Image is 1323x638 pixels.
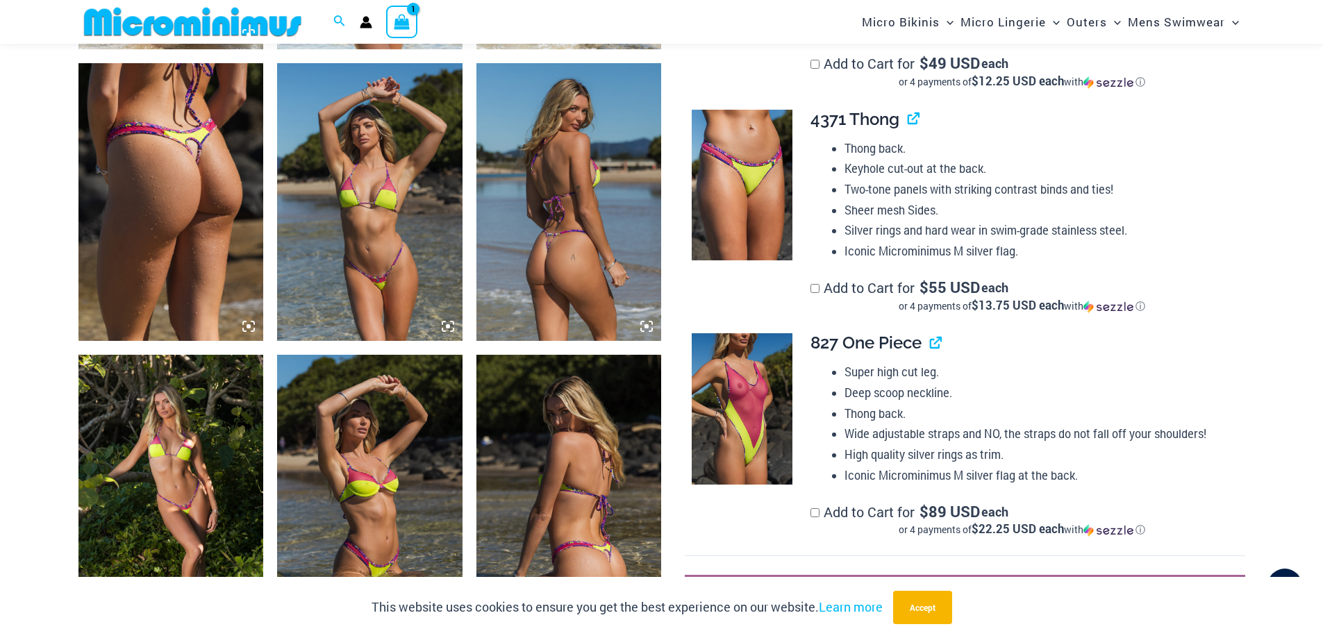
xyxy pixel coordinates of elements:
span: $ [920,277,929,297]
img: Coastal Bliss Leopard Sunset 3223 Underwire Top 4371 Thong [277,355,463,632]
nav: Site Navigation [856,2,1245,42]
span: 4371 Thong [810,109,899,129]
span: Outers [1067,4,1107,40]
div: or 4 payments of with [810,299,1233,313]
button: Accept [893,591,952,624]
p: This website uses cookies to ensure you get the best experience on our website. [372,597,883,618]
img: Sezzle [1083,301,1133,313]
label: Add to Cart for [810,278,1233,313]
div: or 4 payments of with [810,523,1233,537]
div: or 4 payments of with [810,75,1233,89]
a: Learn more [819,598,883,615]
span: $12.25 USD each [972,73,1064,89]
span: Micro Bikinis [862,4,940,40]
img: Coastal Bliss Leopard Sunset 4371 Thong Bikini [78,63,264,341]
input: Add to Cart for$49 USD eachor 4 payments of$12.25 USD eachwithSezzle Click to learn more about Se... [810,60,819,69]
li: Deep scoop neckline. [844,383,1233,403]
li: Wide adjustable straps and NO, the straps do not fall off your shoulders! [844,423,1233,444]
a: Mens SwimwearMenu ToggleMenu Toggle [1124,4,1242,40]
span: Menu Toggle [1225,4,1239,40]
span: each [981,280,1008,294]
img: Sezzle [1083,76,1133,89]
a: Account icon link [360,16,372,28]
span: Micro Lingerie [960,4,1046,40]
label: Add to Cart for [810,503,1233,537]
input: Add to Cart for$89 USD eachor 4 payments of$22.25 USD eachwithSezzle Click to learn more about Se... [810,508,819,517]
span: Mens Swimwear [1128,4,1225,40]
span: 827 One Piece [810,333,922,353]
li: Iconic Microminimus M silver flag at the back. [844,465,1233,486]
span: $22.25 USD each [972,521,1064,537]
span: each [981,505,1008,519]
img: MM SHOP LOGO FLAT [78,6,307,37]
li: Super high cut leg. [844,362,1233,383]
li: High quality silver rings as trim. [844,444,1233,465]
img: Coastal Bliss Leopard Sunset 3171 Tri Top 4275 Micro Bikini [277,63,463,341]
div: or 4 payments of$22.25 USD eachwithSezzle Click to learn more about Sezzle [810,523,1233,537]
div: or 4 payments of$12.25 USD eachwithSezzle Click to learn more about Sezzle [810,75,1233,89]
a: Micro LingerieMenu ToggleMenu Toggle [957,4,1063,40]
label: Add to Cart for [810,54,1233,89]
a: View Shopping Cart, 1 items [386,6,418,37]
span: $ [920,501,929,521]
span: 49 USD [920,56,980,70]
li: Keyhole cut-out at the back. [844,158,1233,179]
img: Coastal Bliss Leopard Sunset 3171 Tri Top 4275 Micro Bikini [476,63,662,341]
span: Menu Toggle [1107,4,1121,40]
li: Sheer mesh Sides. [844,200,1233,221]
img: Sezzle [1083,524,1133,537]
div: or 4 payments of$13.75 USD eachwithSezzle Click to learn more about Sezzle [810,299,1233,313]
img: Coastal Bliss Leopard Sunset 827 One Piece Monokini [692,333,792,485]
a: Micro BikinisMenu ToggleMenu Toggle [858,4,957,40]
a: OutersMenu ToggleMenu Toggle [1063,4,1124,40]
span: Menu Toggle [940,4,954,40]
span: Menu Toggle [1046,4,1060,40]
li: Thong back. [844,138,1233,159]
span: $13.75 USD each [972,297,1064,313]
input: Add to Cart for$55 USD eachor 4 payments of$13.75 USD eachwithSezzle Click to learn more about Se... [810,284,819,293]
img: Coastal Bliss Leopard Sunset 3171 Tri Top 4275 Micro Bikini [78,355,264,632]
li: Iconic Microminimus M silver flag. [844,241,1233,262]
span: 89 USD [920,505,980,519]
img: Coastal Bliss Leopard Sunset 3223 Underwire Top 4371 Thong [476,355,662,632]
li: Thong back. [844,403,1233,424]
span: each [981,56,1008,70]
li: Silver rings and hard wear in swim-grade stainless steel. [844,220,1233,241]
li: Two-tone panels with striking contrast binds and ties! [844,179,1233,200]
span: 55 USD [920,280,980,294]
a: Search icon link [333,13,346,31]
span: $ [920,53,929,73]
img: Coastal Bliss Leopard Sunset Thong Bikini [692,110,792,261]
